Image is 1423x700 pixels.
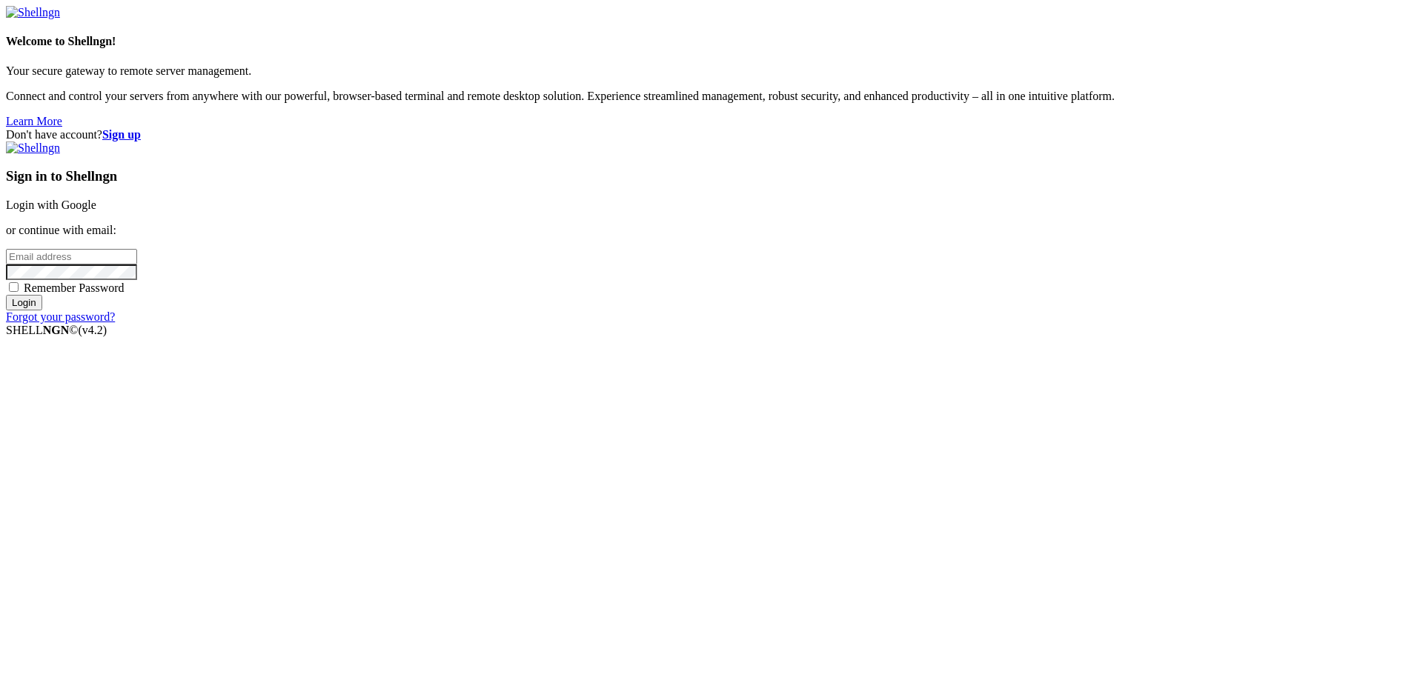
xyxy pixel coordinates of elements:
a: Sign up [102,128,141,141]
span: SHELL © [6,324,107,336]
a: Login with Google [6,199,96,211]
input: Email address [6,249,137,264]
p: or continue with email: [6,224,1417,237]
img: Shellngn [6,141,60,155]
h3: Sign in to Shellngn [6,168,1417,184]
h4: Welcome to Shellngn! [6,35,1417,48]
p: Connect and control your servers from anywhere with our powerful, browser-based terminal and remo... [6,90,1417,103]
div: Don't have account? [6,128,1417,141]
span: Remember Password [24,281,125,294]
input: Login [6,295,42,310]
input: Remember Password [9,282,19,292]
span: 4.2.0 [79,324,107,336]
img: Shellngn [6,6,60,19]
a: Learn More [6,115,62,127]
p: Your secure gateway to remote server management. [6,64,1417,78]
a: Forgot your password? [6,310,115,323]
b: NGN [43,324,70,336]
